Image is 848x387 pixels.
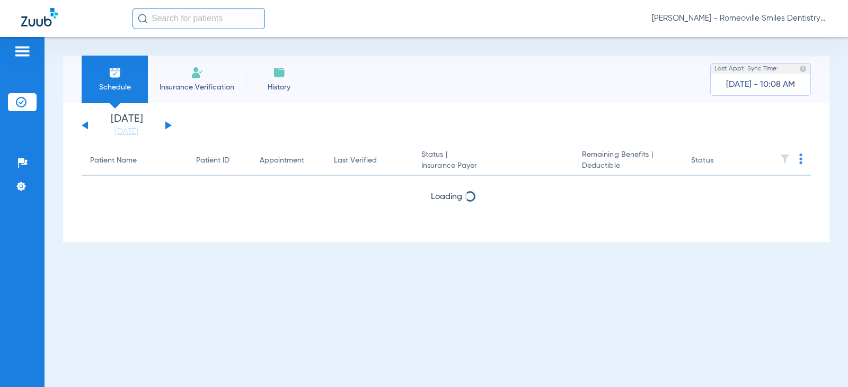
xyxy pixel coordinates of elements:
div: Appointment [260,155,304,166]
a: [DATE] [95,127,158,137]
th: Remaining Benefits | [573,146,683,176]
div: Last Verified [334,155,377,166]
input: Search for patients [132,8,265,29]
span: [PERSON_NAME] - Romeoville Smiles Dentistry [652,13,827,24]
span: Loading [431,193,462,201]
img: hamburger-icon [14,45,31,58]
div: Patient Name [90,155,179,166]
span: Insurance Payer [421,160,565,172]
span: Schedule [90,82,140,93]
span: History [254,82,304,93]
img: group-dot-blue.svg [799,154,802,164]
div: Patient Name [90,155,137,166]
div: Appointment [260,155,317,166]
div: Patient ID [196,155,243,166]
img: Zuub Logo [21,8,58,26]
span: Last Appt. Sync Time: [714,64,778,74]
th: Status [683,146,754,176]
div: Last Verified [334,155,404,166]
img: History [273,66,286,79]
img: Manual Insurance Verification [191,66,204,79]
img: filter.svg [780,154,790,164]
img: last sync help info [799,65,807,73]
img: Schedule [109,66,121,79]
span: [DATE] - 10:08 AM [726,79,795,90]
div: Patient ID [196,155,229,166]
th: Status | [413,146,573,176]
span: Deductible [582,160,674,172]
img: Search Icon [138,14,147,23]
span: Insurance Verification [156,82,238,93]
li: [DATE] [95,114,158,137]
